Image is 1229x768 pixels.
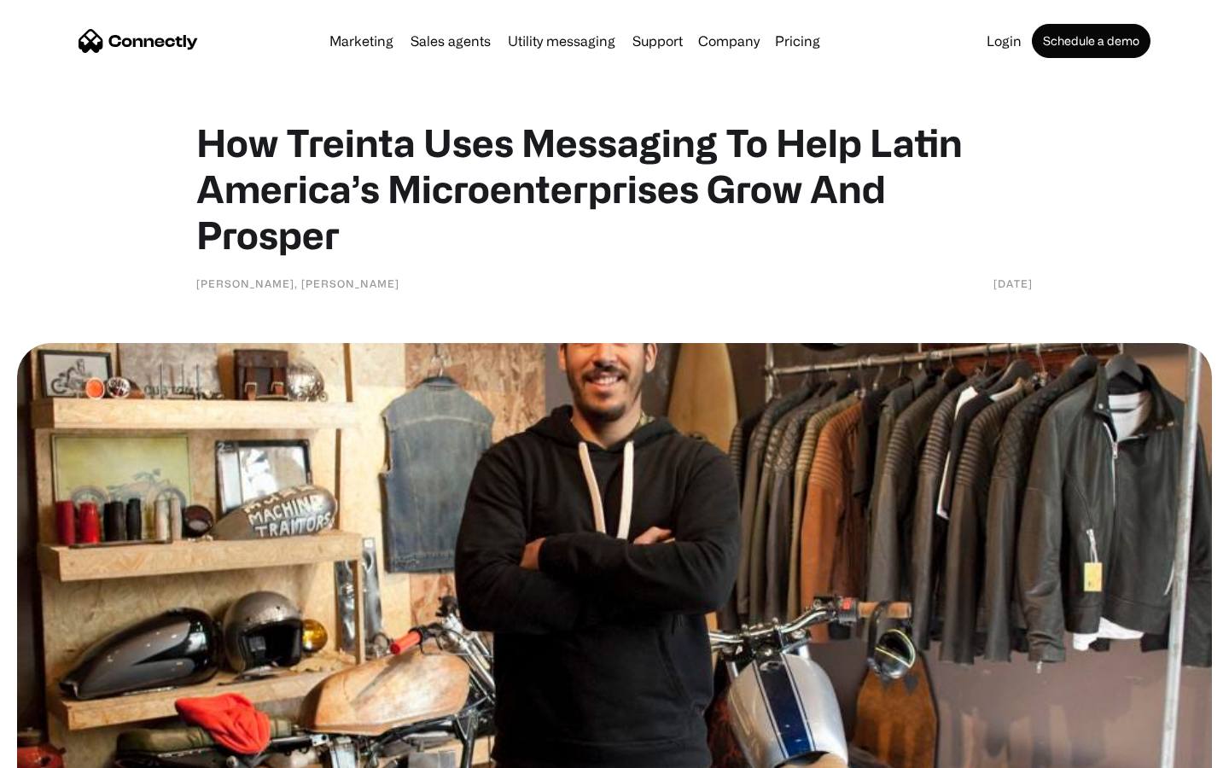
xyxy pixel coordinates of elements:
div: [DATE] [993,275,1033,292]
a: Sales agents [404,34,498,48]
a: Pricing [768,34,827,48]
a: Schedule a demo [1032,24,1150,58]
h1: How Treinta Uses Messaging To Help Latin America’s Microenterprises Grow And Prosper [196,119,1033,258]
a: Support [626,34,690,48]
a: Marketing [323,34,400,48]
a: Login [980,34,1028,48]
a: Utility messaging [501,34,622,48]
div: Company [698,29,760,53]
ul: Language list [34,738,102,762]
div: [PERSON_NAME], [PERSON_NAME] [196,275,399,292]
aside: Language selected: English [17,738,102,762]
